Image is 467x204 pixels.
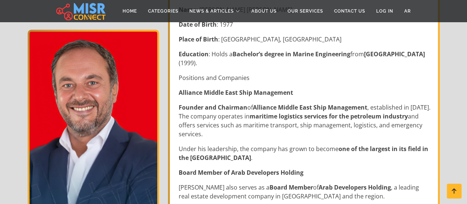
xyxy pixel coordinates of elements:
[189,8,234,14] span: News & Articles
[179,183,430,201] p: [PERSON_NAME] also serves as a of , a leading real estate development company in [GEOGRAPHIC_DATA...
[371,4,399,18] a: Log in
[179,144,430,162] p: Under his leadership, the company has grown to become .
[179,50,209,58] strong: Education
[179,35,430,44] p: : [GEOGRAPHIC_DATA], [GEOGRAPHIC_DATA]
[250,112,408,120] strong: maritime logistics services for the petroleum industry
[282,4,329,18] a: Our Services
[117,4,142,18] a: Home
[179,20,217,29] strong: Date of Birth
[179,50,430,67] p: : Holds a from (1999).
[179,35,218,43] strong: Place of Birth
[319,183,391,191] strong: Arab Developers Holding
[233,50,350,58] strong: Bachelor’s degree in Marine Engineering
[56,2,106,20] img: main.misr_connect
[179,73,430,82] p: Positions and Companies
[179,20,430,29] p: : 1977
[179,103,247,111] strong: Founder and Chairman
[179,88,293,97] strong: Alliance Middle East Ship Management
[253,103,367,111] strong: Alliance Middle East Ship Management
[142,4,184,18] a: Categories
[179,103,430,138] p: of , established in [DATE]. The company operates in and offers services such as maritime transpor...
[399,4,416,18] a: AR
[179,145,428,162] strong: one of the largest in its field in the [GEOGRAPHIC_DATA]
[184,4,246,18] a: News & Articles
[179,168,303,177] strong: Board Member of Arab Developers Holding
[246,4,282,18] a: About Us
[269,183,313,191] strong: Board Member
[364,50,425,58] strong: [GEOGRAPHIC_DATA]
[329,4,371,18] a: Contact Us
